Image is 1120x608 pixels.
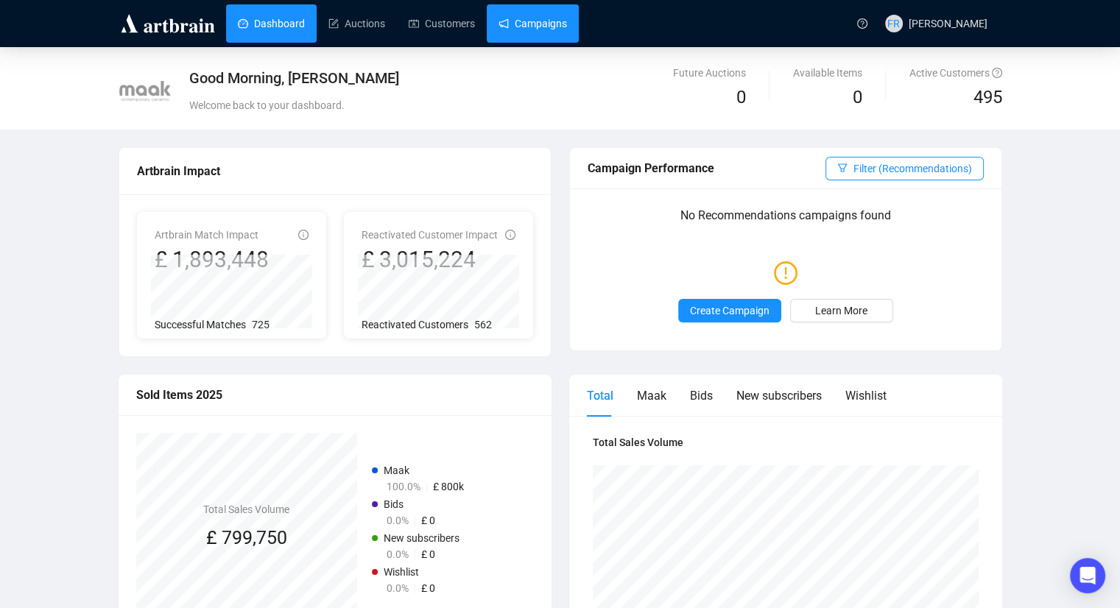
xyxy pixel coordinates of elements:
[387,515,409,526] span: 0.0%
[155,319,246,330] span: Successful Matches
[825,157,984,180] button: Filter (Recommendations)
[119,66,171,117] img: 6203e49481fdb3000e463385.jpg
[992,68,1002,78] span: question-circle
[793,65,862,81] div: Available Items
[774,255,797,289] span: exclamation-circle
[973,87,1002,107] span: 495
[362,246,498,274] div: £ 3,015,224
[409,4,475,43] a: Customers
[857,18,867,29] span: question-circle
[853,87,862,107] span: 0
[1070,558,1105,593] div: Open Intercom Messenger
[909,67,1002,79] span: Active Customers
[362,319,468,330] span: Reactivated Customers
[137,162,533,180] div: Artbrain Impact
[362,229,498,241] span: Reactivated Customer Impact
[474,319,492,330] span: 562
[387,582,409,594] span: 0.0%
[678,299,781,322] button: Create Campaign
[637,386,666,405] div: Maak
[238,4,305,43] a: Dashboard
[593,434,979,450] h4: Total Sales Volume
[673,65,746,81] div: Future Auctions
[837,163,848,173] span: filter
[433,481,464,492] span: £ 800k
[189,68,704,88] div: Good Morning, [PERSON_NAME]
[155,229,258,241] span: Artbrain Match Impact
[298,230,309,240] span: info-circle
[587,386,613,405] div: Total
[736,386,822,405] div: New subscribers
[853,160,972,177] span: Filter (Recommendations)
[815,303,867,319] span: Learn More
[384,464,409,476] span: Maak
[588,206,984,235] p: No Recommendations campaigns found
[421,515,435,526] span: £ 0
[189,97,704,113] div: Welcome back to your dashboard.
[845,386,887,405] div: Wishlist
[690,303,769,319] span: Create Campaign
[384,566,419,578] span: Wishlist
[421,582,435,594] span: £ 0
[387,481,420,492] span: 100.0%
[690,386,713,405] div: Bids
[252,319,270,330] span: 725
[421,548,435,560] span: £ 0
[505,230,515,240] span: info-circle
[384,532,459,544] span: New subscribers
[203,501,289,517] h4: Total Sales Volume
[155,246,269,274] div: £ 1,893,448
[328,4,385,43] a: Auctions
[588,159,825,177] div: Campaign Performance
[736,87,746,107] span: 0
[790,299,893,322] a: Learn More
[384,498,404,510] span: Bids
[136,386,534,404] div: Sold Items 2025
[887,15,900,32] span: FR
[387,548,409,560] span: 0.0%
[119,12,217,35] img: logo
[499,4,567,43] a: Campaigns
[909,18,987,29] span: [PERSON_NAME]
[206,527,287,548] span: £ 799,750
